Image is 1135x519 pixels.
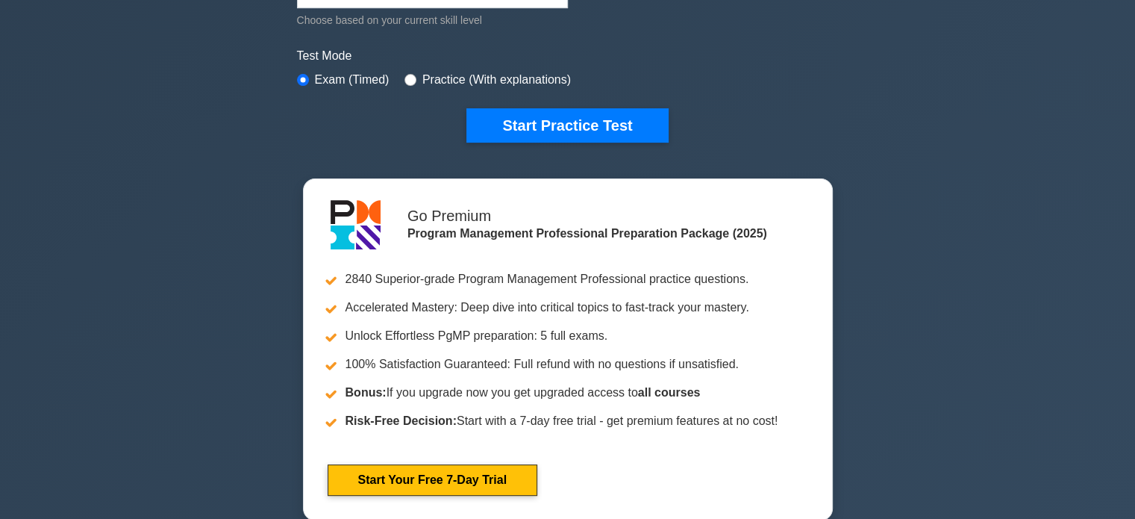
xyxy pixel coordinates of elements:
label: Exam (Timed) [315,71,390,89]
button: Start Practice Test [466,108,668,143]
label: Practice (With explanations) [422,71,571,89]
div: Choose based on your current skill level [297,11,568,29]
label: Test Mode [297,47,839,65]
a: Start Your Free 7-Day Trial [328,464,537,496]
